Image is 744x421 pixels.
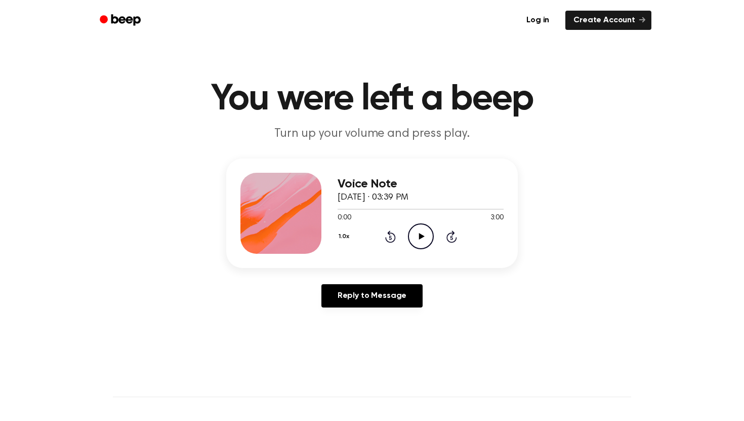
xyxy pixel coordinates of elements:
a: Log in [516,9,559,32]
span: 3:00 [490,213,504,223]
p: Turn up your volume and press play. [178,126,566,142]
button: 1.0x [338,228,353,245]
span: [DATE] · 03:39 PM [338,193,408,202]
h3: Voice Note [338,177,504,191]
a: Beep [93,11,150,30]
span: 0:00 [338,213,351,223]
a: Create Account [565,11,651,30]
a: Reply to Message [321,284,423,308]
h1: You were left a beep [113,81,631,118]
